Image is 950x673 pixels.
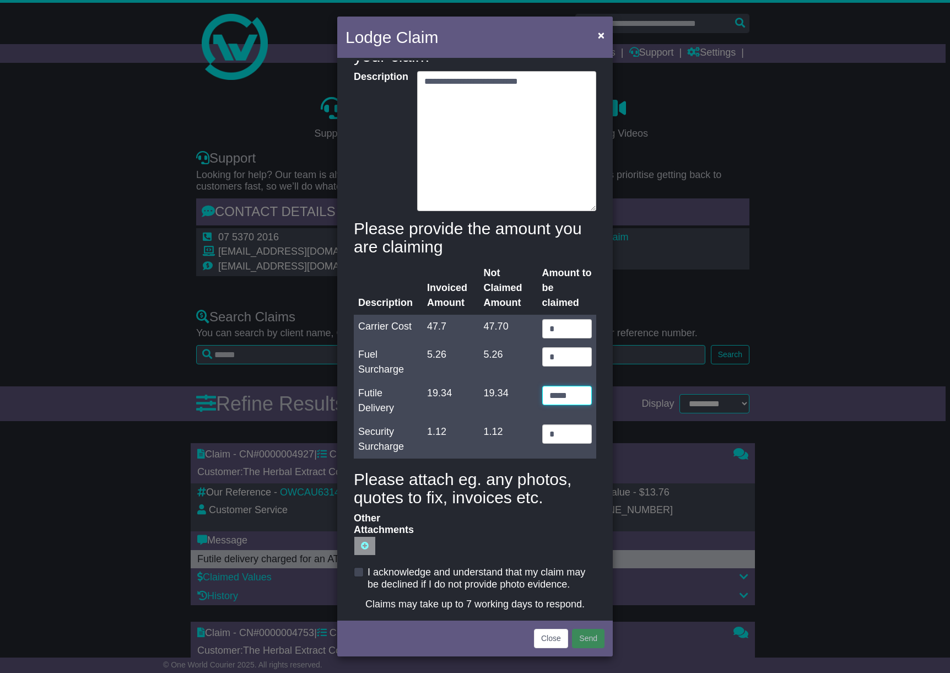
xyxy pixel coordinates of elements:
[423,343,479,381] td: 5.26
[479,381,538,420] td: 19.34
[423,420,479,459] td: 1.12
[368,567,596,590] label: I acknowledge and understand that my claim may be declined if I do not provide photo evidence.
[354,219,596,256] h4: Please provide the amount you are claiming
[423,261,479,315] th: Invoiced Amount
[348,71,412,208] label: Description
[479,261,538,315] th: Not Claimed Amount
[423,381,479,420] td: 19.34
[538,261,596,315] th: Amount to be claimed
[354,315,423,343] td: Carrier Cost
[479,420,538,459] td: 1.12
[423,315,479,343] td: 47.7
[534,629,568,648] button: Close
[354,343,423,381] td: Fuel Surcharge
[354,420,423,459] td: Security Surcharge
[348,513,412,556] label: Other Attachments
[598,29,604,41] span: ×
[354,381,423,420] td: Futile Delivery
[354,470,596,507] h4: Please attach eg. any photos, quotes to fix, invoices etc.
[354,599,596,611] div: Claims may take up to 7 working days to respond.
[479,315,538,343] td: 47.70
[572,629,604,648] button: Send
[592,24,610,46] button: Close
[479,343,538,381] td: 5.26
[354,261,423,315] th: Description
[346,25,438,50] h4: Lodge Claim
